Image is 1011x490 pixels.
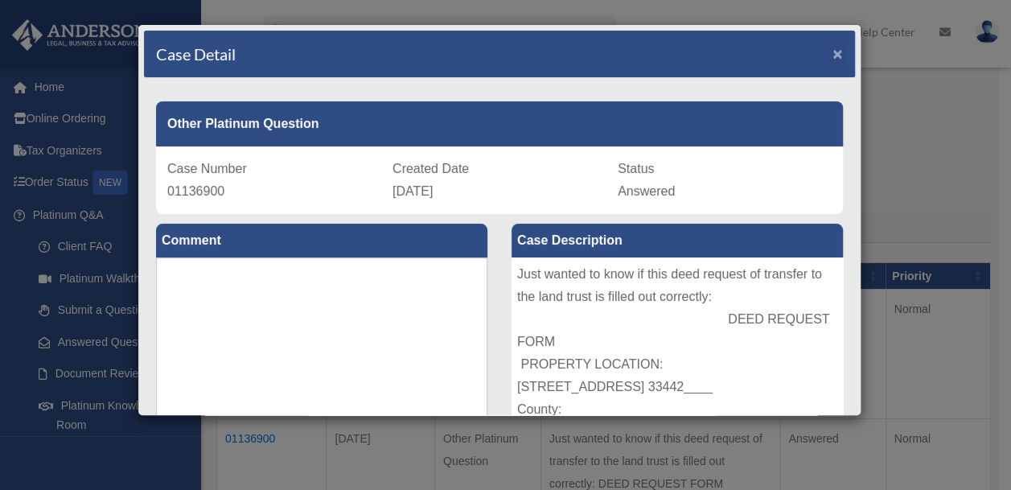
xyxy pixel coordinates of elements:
[156,224,487,257] label: Comment
[832,44,843,63] span: ×
[618,162,654,175] span: Status
[512,224,843,257] label: Case Description
[618,184,675,198] span: Answered
[392,184,433,198] span: [DATE]
[156,43,236,65] h4: Case Detail
[167,184,224,198] span: 01136900
[167,162,247,175] span: Case Number
[392,162,469,175] span: Created Date
[832,45,843,62] button: Close
[156,101,843,146] div: Other Platinum Question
